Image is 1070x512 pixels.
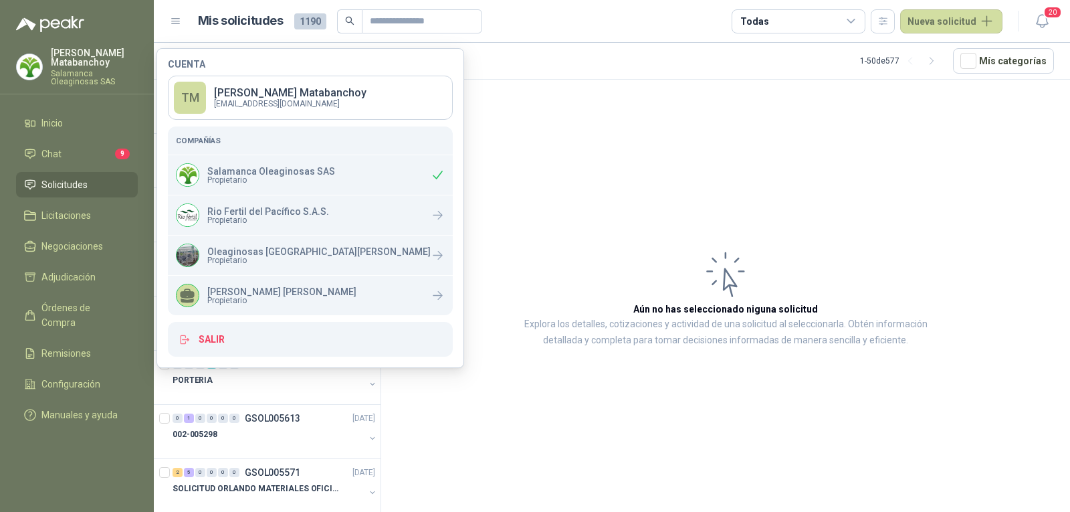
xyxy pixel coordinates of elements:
[207,176,335,184] span: Propietario
[41,147,62,161] span: Chat
[168,155,453,195] div: Company LogoSalamanca Oleaginosas SASPropietario
[207,247,431,256] p: Oleaginosas [GEOGRAPHIC_DATA][PERSON_NAME]
[16,110,138,136] a: Inicio
[168,276,453,315] a: [PERSON_NAME] [PERSON_NAME]Propietario
[633,302,818,317] h3: Aún no has seleccionado niguna solicitud
[16,172,138,197] a: Solicitudes
[740,14,768,29] div: Todas
[860,50,942,72] div: 1 - 50 de 577
[16,295,138,335] a: Órdenes de Compra
[245,414,300,423] p: GSOL005613
[229,468,239,477] div: 0
[41,177,88,192] span: Solicitudes
[17,54,42,80] img: Company Logo
[1030,9,1054,33] button: 20
[207,167,335,176] p: Salamanca Oleaginosas SAS
[900,9,1002,33] button: Nueva solicitud
[345,16,354,25] span: search
[207,287,356,296] p: [PERSON_NAME] [PERSON_NAME]
[168,60,453,69] h4: Cuenta
[352,466,375,479] p: [DATE]
[173,356,378,399] a: 0 0 0 4 0 0 GSOL005614[DATE] PORTERIA
[207,296,356,305] span: Propietario
[115,149,130,159] span: 9
[16,234,138,259] a: Negociaciones
[229,414,239,423] div: 0
[16,141,138,167] a: Chat9
[16,341,138,366] a: Remisiones
[41,239,103,254] span: Negociaciones
[173,464,378,507] a: 2 5 0 0 0 0 GSOL005571[DATE] SOLICITUD ORLANDO MATERIALES OFICINA - CALI
[515,317,936,349] p: Explora los detalles, cotizaciones y actividad de una solicitud al seleccionarla. Obtén informaci...
[16,371,138,397] a: Configuración
[51,48,138,67] p: [PERSON_NAME] Matabanchoy
[218,468,228,477] div: 0
[41,408,118,422] span: Manuales y ayuda
[16,402,138,428] a: Manuales y ayuda
[245,468,300,477] p: GSOL005571
[41,208,91,223] span: Licitaciones
[214,88,366,98] p: [PERSON_NAME] Matabanchoy
[174,82,206,114] div: TM
[41,301,125,330] span: Órdenes de Compra
[195,414,205,423] div: 0
[177,244,199,266] img: Company Logo
[198,11,284,31] h1: Mis solicitudes
[207,256,431,264] span: Propietario
[173,428,217,441] p: 002-005298
[184,414,194,423] div: 1
[16,203,138,228] a: Licitaciones
[41,116,63,131] span: Inicio
[168,236,453,275] a: Company LogoOleaginosas [GEOGRAPHIC_DATA][PERSON_NAME]Propietario
[16,264,138,290] a: Adjudicación
[177,204,199,226] img: Company Logo
[245,359,300,369] p: GSOL005614
[41,270,96,284] span: Adjudicación
[168,322,453,357] button: Salir
[177,164,199,186] img: Company Logo
[168,76,453,120] a: TM[PERSON_NAME] Matabanchoy[EMAIL_ADDRESS][DOMAIN_NAME]
[214,100,366,108] p: [EMAIL_ADDRESS][DOMAIN_NAME]
[16,16,84,32] img: Logo peakr
[41,346,91,361] span: Remisiones
[51,70,138,86] p: Salamanca Oleaginosas SAS
[207,468,217,477] div: 0
[173,410,378,453] a: 0 1 0 0 0 0 GSOL005613[DATE] 002-005298
[294,13,326,29] span: 1190
[173,483,339,495] p: SOLICITUD ORLANDO MATERIALES OFICINA - CALI
[173,374,213,387] p: PORTERIA
[41,377,100,392] span: Configuración
[176,135,445,147] h5: Compañías
[1043,6,1062,19] span: 20
[168,195,453,235] a: Company LogoRio Fertil del Pacífico S.A.S.Propietario
[173,468,183,477] div: 2
[195,468,205,477] div: 0
[184,468,194,477] div: 5
[207,207,329,216] p: Rio Fertil del Pacífico S.A.S.
[352,412,375,425] p: [DATE]
[173,414,183,423] div: 0
[207,216,329,224] span: Propietario
[953,48,1054,74] button: Mís categorías
[218,414,228,423] div: 0
[207,414,217,423] div: 0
